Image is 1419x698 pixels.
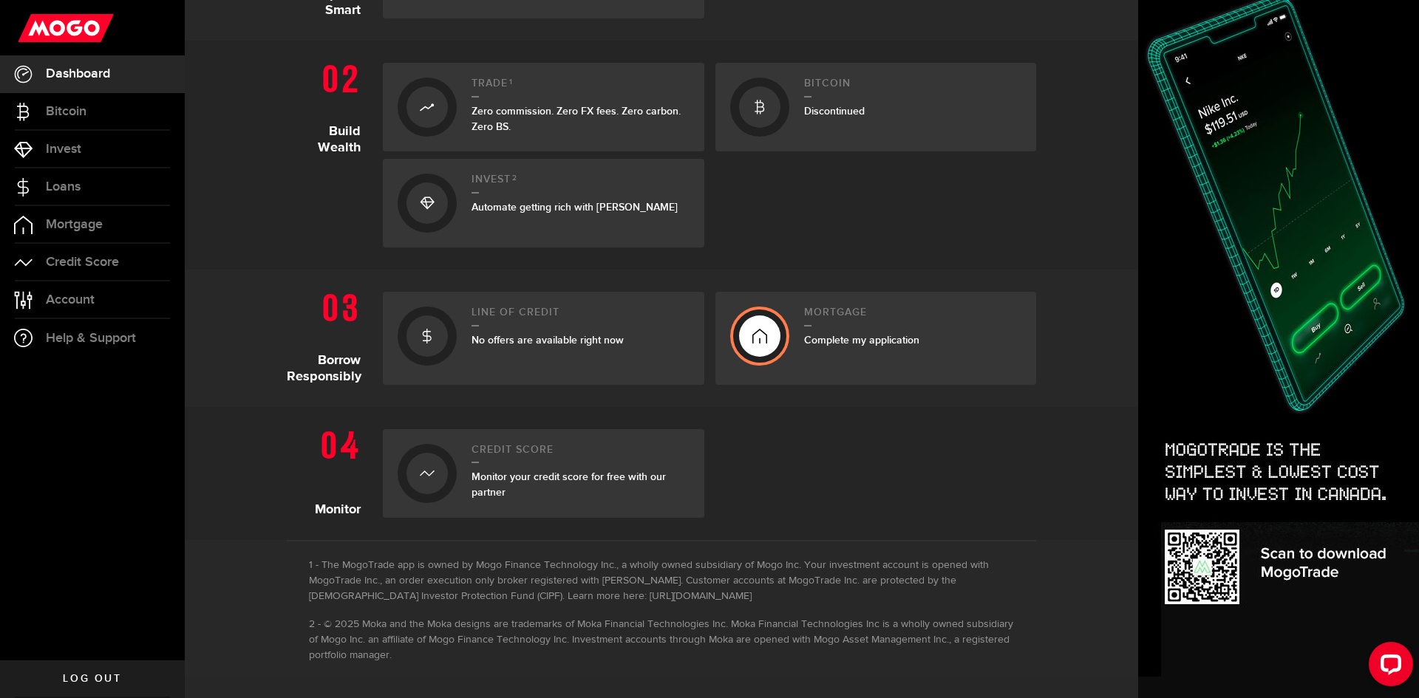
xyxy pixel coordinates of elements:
h2: Invest [472,174,690,194]
iframe: LiveChat chat widget [1357,636,1419,698]
a: MortgageComplete my application [715,292,1037,384]
h2: Credit Score [472,444,690,464]
sup: 1 [509,78,513,86]
span: Monitor your credit score for free with our partner [472,471,666,499]
span: Bitcoin [46,105,86,118]
h1: Monitor [287,422,372,518]
li: © 2025 Moka and the Moka designs are trademarks of Moka Financial Technologies Inc. Moka Financia... [309,617,1014,663]
span: Loans [46,180,81,194]
a: Line of creditNo offers are available right now [383,292,704,384]
span: Log out [63,674,121,684]
a: Invest2Automate getting rich with [PERSON_NAME] [383,159,704,247]
span: Invest [46,143,81,156]
h1: Build Wealth [287,55,372,247]
h2: Mortgage [804,307,1022,326]
span: Credit Score [46,256,119,269]
sup: 2 [512,174,517,182]
span: Mortgage [46,218,103,231]
a: Credit ScoreMonitor your credit score for free with our partner [383,429,704,518]
h2: Line of credit [472,307,690,326]
h2: Trade [472,78,690,97]
span: Complete my application [804,334,919,346]
li: The MogoTrade app is owned by Mogo Finance Technology Inc., a wholly owned subsidiary of Mogo Inc... [309,558,1014,604]
a: BitcoinDiscontinued [715,63,1037,151]
span: No offers are available right now [472,334,624,346]
h1: Borrow Responsibly [287,284,372,384]
span: Help & Support [46,332,136,345]
span: Account [46,293,95,307]
span: Dashboard [46,67,110,81]
span: Automate getting rich with [PERSON_NAME] [472,201,678,213]
h2: Bitcoin [804,78,1022,97]
span: Zero commission. Zero FX fees. Zero carbon. Zero BS. [472,105,681,133]
span: Discontinued [804,105,865,117]
a: Trade1Zero commission. Zero FX fees. Zero carbon. Zero BS. [383,63,704,151]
